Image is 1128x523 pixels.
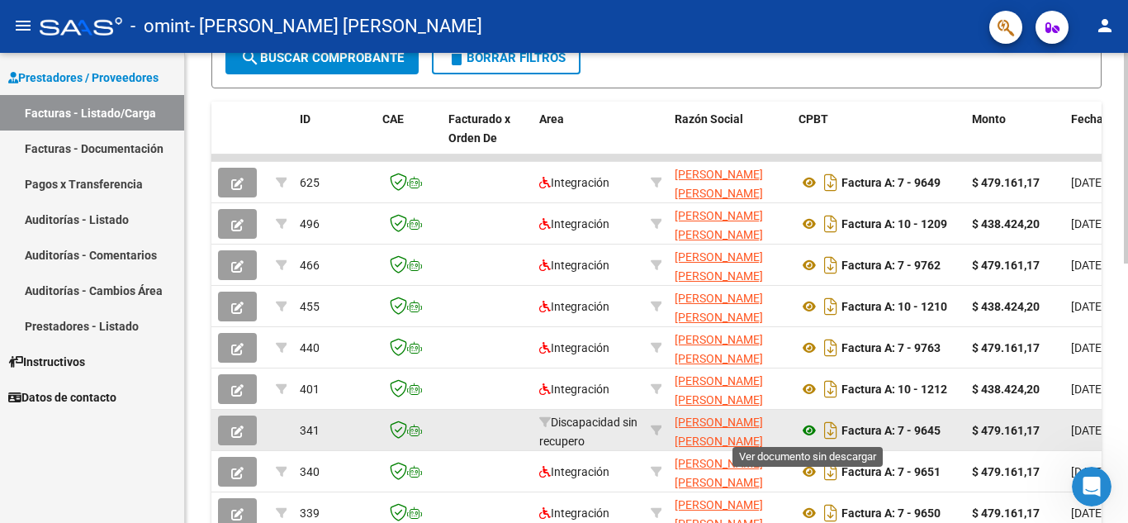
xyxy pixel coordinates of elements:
[300,259,320,272] span: 466
[675,374,763,407] span: [PERSON_NAME] [PERSON_NAME]
[972,112,1006,126] span: Monto
[675,207,785,241] div: 27235676090
[675,289,785,324] div: 27235676090
[1071,341,1105,354] span: [DATE]
[1072,467,1111,506] iframe: Intercom live chat
[13,16,33,36] mat-icon: menu
[300,424,320,437] span: 341
[675,209,763,241] span: [PERSON_NAME] [PERSON_NAME]
[675,250,763,283] span: [PERSON_NAME] [PERSON_NAME]
[675,372,785,407] div: 27235676090
[539,416,637,448] span: Discapacidad sin recupero
[841,424,941,437] strong: Factura A: 7 - 9645
[539,217,609,231] span: Integración
[1071,383,1105,396] span: [DATE]
[225,41,419,74] button: Buscar Comprobante
[8,353,85,371] span: Instructivos
[841,259,941,272] strong: Factura A: 7 - 9762
[293,102,376,174] datatable-header-cell: ID
[841,300,947,313] strong: Factura A: 10 - 1210
[965,102,1064,174] datatable-header-cell: Monto
[820,335,841,361] i: Descargar documento
[792,102,965,174] datatable-header-cell: CPBT
[300,341,320,354] span: 440
[675,165,785,200] div: 27235676090
[539,300,609,313] span: Integración
[675,112,743,126] span: Razón Social
[1071,217,1105,231] span: [DATE]
[820,169,841,196] i: Descargar documento
[240,50,404,65] span: Buscar Comprobante
[539,465,609,478] span: Integración
[820,211,841,237] i: Descargar documento
[432,41,581,74] button: Borrar Filtros
[300,176,320,189] span: 625
[820,417,841,444] i: Descargar documento
[820,459,841,485] i: Descargar documento
[675,248,785,283] div: 27235676090
[675,416,763,448] span: [PERSON_NAME] [PERSON_NAME]
[675,333,763,365] span: [PERSON_NAME] [PERSON_NAME]
[382,112,404,126] span: CAE
[300,506,320,520] span: 339
[8,69,159,87] span: Prestadores / Proveedores
[972,506,1040,520] strong: $ 479.161,17
[675,457,763,489] span: [PERSON_NAME] [PERSON_NAME]
[539,112,564,126] span: Area
[8,388,116,407] span: Datos de contacto
[820,293,841,320] i: Descargar documento
[1071,506,1105,520] span: [DATE]
[376,102,442,174] datatable-header-cell: CAE
[539,341,609,354] span: Integración
[190,8,482,45] span: - [PERSON_NAME] [PERSON_NAME]
[1071,465,1105,478] span: [DATE]
[300,112,310,126] span: ID
[675,454,785,489] div: 27235676090
[972,424,1040,437] strong: $ 479.161,17
[972,300,1040,313] strong: $ 438.424,20
[820,376,841,402] i: Descargar documento
[300,383,320,396] span: 401
[539,383,609,396] span: Integración
[300,217,320,231] span: 496
[448,112,510,145] span: Facturado x Orden De
[972,383,1040,396] strong: $ 438.424,20
[1071,424,1105,437] span: [DATE]
[300,300,320,313] span: 455
[841,506,941,520] strong: Factura A: 7 - 9650
[841,341,941,354] strong: Factura A: 7 - 9763
[675,330,785,365] div: 27235676090
[675,168,763,200] span: [PERSON_NAME] [PERSON_NAME]
[240,48,260,68] mat-icon: search
[1095,16,1115,36] mat-icon: person
[675,413,785,448] div: 27235676090
[841,176,941,189] strong: Factura A: 7 - 9649
[447,48,467,68] mat-icon: delete
[539,506,609,520] span: Integración
[1071,259,1105,272] span: [DATE]
[972,465,1040,478] strong: $ 479.161,17
[300,465,320,478] span: 340
[972,341,1040,354] strong: $ 479.161,17
[675,292,763,324] span: [PERSON_NAME] [PERSON_NAME]
[668,102,792,174] datatable-header-cell: Razón Social
[841,383,947,396] strong: Factura A: 10 - 1212
[442,102,533,174] datatable-header-cell: Facturado x Orden De
[841,217,947,231] strong: Factura A: 10 - 1209
[130,8,190,45] span: - omint
[972,217,1040,231] strong: $ 438.424,20
[820,252,841,278] i: Descargar documento
[539,176,609,189] span: Integración
[1071,300,1105,313] span: [DATE]
[447,50,566,65] span: Borrar Filtros
[539,259,609,272] span: Integración
[799,112,828,126] span: CPBT
[1071,176,1105,189] span: [DATE]
[533,102,644,174] datatable-header-cell: Area
[972,259,1040,272] strong: $ 479.161,17
[841,465,941,478] strong: Factura A: 7 - 9651
[972,176,1040,189] strong: $ 479.161,17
